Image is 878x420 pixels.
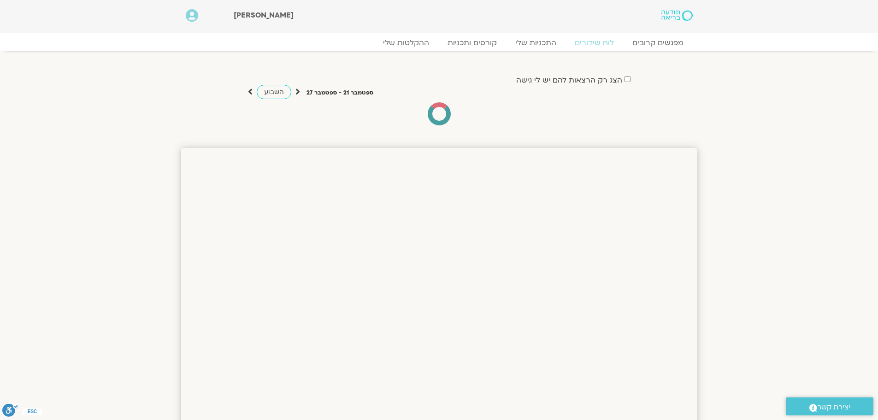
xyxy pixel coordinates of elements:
a: מפגשים קרובים [623,38,693,47]
a: ההקלטות שלי [374,38,438,47]
a: התכניות שלי [506,38,566,47]
span: יצירת קשר [817,401,850,414]
nav: Menu [186,38,693,47]
a: לוח שידורים [566,38,623,47]
a: קורסים ותכניות [438,38,506,47]
span: [PERSON_NAME] [234,10,294,20]
a: השבוע [257,85,291,99]
label: הצג רק הרצאות להם יש לי גישה [516,76,622,84]
span: השבוע [264,88,284,96]
p: ספטמבר 21 - ספטמבר 27 [306,88,373,98]
a: יצירת קשר [786,397,873,415]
